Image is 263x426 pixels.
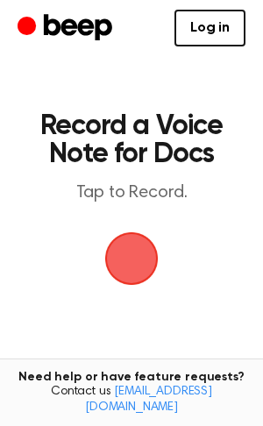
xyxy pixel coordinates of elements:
a: Beep [18,11,117,46]
p: Tap to Record. [32,182,231,204]
img: Beep Logo [105,232,158,285]
span: Contact us [11,385,252,415]
h1: Record a Voice Note for Docs [32,112,231,168]
a: Log in [174,10,245,46]
a: [EMAIL_ADDRESS][DOMAIN_NAME] [85,386,212,414]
